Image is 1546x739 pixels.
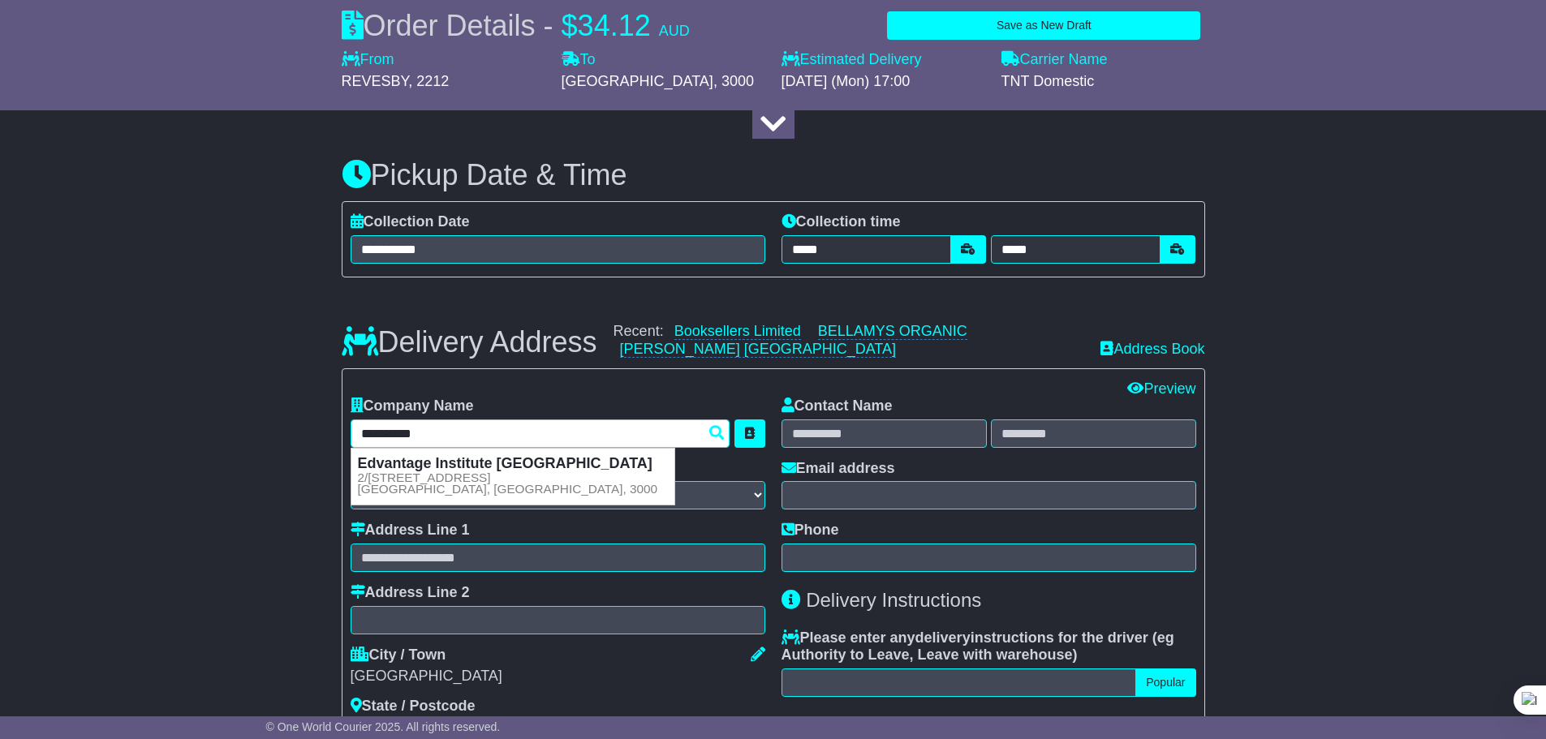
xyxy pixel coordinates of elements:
strong: Edvantage Institute [GEOGRAPHIC_DATA] [358,455,652,471]
div: TNT Domestic [1001,73,1205,91]
span: REVESBY [342,73,409,89]
span: Delivery Instructions [806,589,981,611]
a: Booksellers Limited [674,323,801,340]
span: , 2212 [408,73,449,89]
a: BELLAMYS ORGANIC [818,323,967,340]
a: [PERSON_NAME] [GEOGRAPHIC_DATA] [620,341,896,358]
small: 2/[STREET_ADDRESS] [GEOGRAPHIC_DATA], [GEOGRAPHIC_DATA], 3000 [358,472,658,495]
label: State / Postcode [351,698,476,715]
span: , 3000 [713,73,754,89]
label: Carrier Name [1001,51,1108,69]
label: Please enter any instructions for the driver ( ) [782,629,1196,664]
span: [GEOGRAPHIC_DATA] [562,73,713,89]
div: [GEOGRAPHIC_DATA] [351,668,765,685]
label: Address Line 1 [351,522,470,539]
label: City / Town [351,647,446,664]
button: Save as New Draft [887,11,1200,40]
div: [DATE] (Mon) 17:00 [782,73,985,91]
span: © One World Courier 2025. All rights reserved. [266,720,501,733]
label: To [562,51,596,69]
span: 34.12 [578,9,651,42]
label: Phone [782,522,839,539]
label: Collection Date [351,213,470,231]
a: Preview [1127,380,1195,397]
label: Estimated Delivery [782,51,985,69]
button: Popular [1135,668,1195,697]
h3: Pickup Date & Time [342,159,1205,191]
div: Recent: [614,323,1085,358]
label: Email address [782,460,895,478]
span: delivery [915,629,971,646]
span: eg Authority to Leave, Leave with warehouse [782,629,1174,664]
label: From [342,51,394,69]
span: AUD [659,23,690,39]
div: Order Details - [342,8,690,43]
label: Address Line 2 [351,584,470,602]
label: Collection time [782,213,901,231]
a: Address Book [1100,341,1204,357]
h3: Delivery Address [342,326,597,359]
span: $ [562,9,578,42]
label: Company Name [351,397,474,415]
label: Contact Name [782,397,893,415]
